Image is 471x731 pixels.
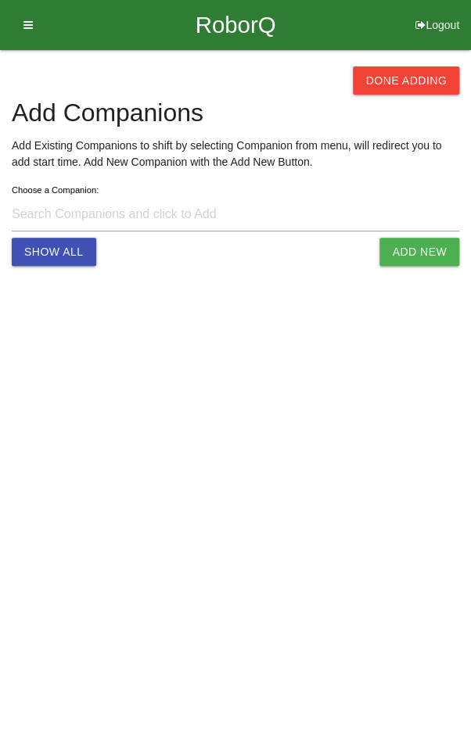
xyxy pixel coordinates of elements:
[12,185,99,195] label: Choose a Companion:
[12,138,459,170] p: Add Existing Companions to shift by selecting Companion from menu, will redirect you to add start...
[379,238,459,266] button: Add New
[12,238,96,266] button: Show All
[12,99,459,127] h4: Add Companions
[353,66,459,95] button: Done Adding
[12,198,459,231] input: Search Companions and click to Add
